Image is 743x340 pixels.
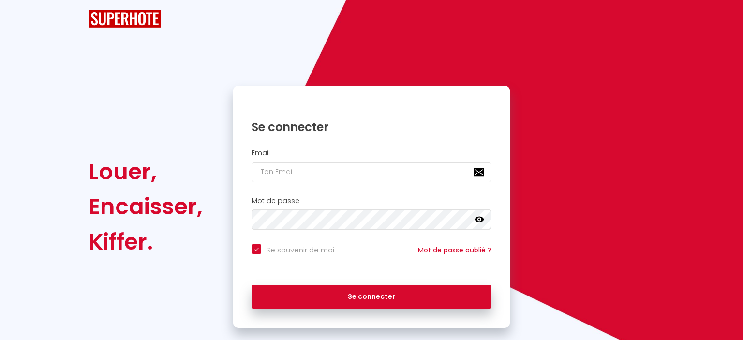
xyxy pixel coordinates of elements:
[252,149,491,157] h2: Email
[252,119,491,134] h1: Se connecter
[89,224,203,259] div: Kiffer.
[89,189,203,224] div: Encaisser,
[89,10,161,28] img: SuperHote logo
[89,154,203,189] div: Louer,
[252,162,491,182] input: Ton Email
[252,285,491,309] button: Se connecter
[418,245,491,255] a: Mot de passe oublié ?
[252,197,491,205] h2: Mot de passe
